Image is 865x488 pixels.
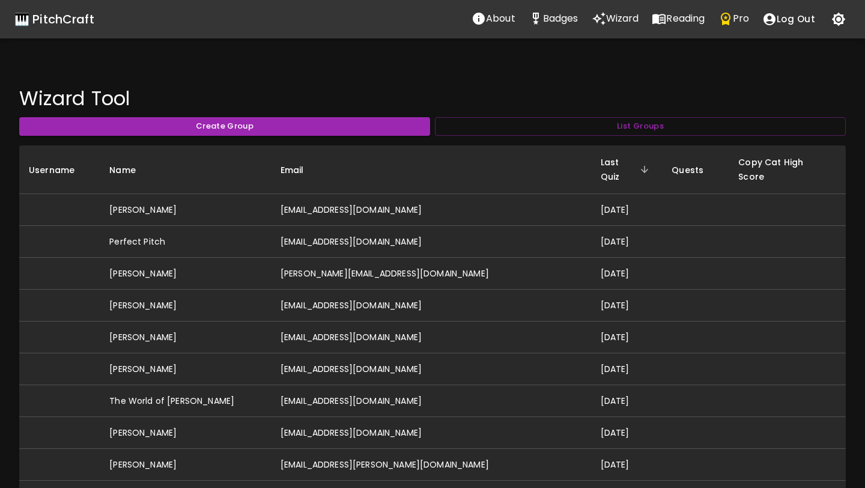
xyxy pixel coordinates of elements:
td: [DATE] [591,226,663,258]
button: Pro [712,7,756,31]
a: 🎹 PitchCraft [14,10,94,29]
button: Reading [645,7,711,31]
td: [DATE] [591,417,663,449]
td: [EMAIL_ADDRESS][PERSON_NAME][DOMAIN_NAME] [271,449,591,481]
td: [DATE] [591,194,663,226]
span: Copy Cat High Score [738,155,836,184]
td: [PERSON_NAME][EMAIL_ADDRESS][DOMAIN_NAME] [271,258,591,290]
td: [EMAIL_ADDRESS][DOMAIN_NAME] [271,385,591,417]
button: About [465,7,522,31]
p: Badges [543,11,578,26]
td: Perfect Pitch [100,226,271,258]
p: About [486,11,515,26]
span: Quests [672,163,719,177]
p: Pro [733,11,749,26]
td: [DATE] [591,258,663,290]
td: [EMAIL_ADDRESS][DOMAIN_NAME] [271,226,591,258]
td: [DATE] [591,290,663,322]
td: [PERSON_NAME] [100,417,271,449]
button: Create Group [19,117,430,136]
button: Stats [522,7,585,31]
td: [PERSON_NAME] [100,194,271,226]
td: [DATE] [591,353,663,385]
span: Username [29,163,90,177]
td: [PERSON_NAME] [100,449,271,481]
a: About [465,7,522,32]
td: [DATE] [591,322,663,353]
td: [PERSON_NAME] [100,258,271,290]
span: Last Quiz [601,155,653,184]
p: Wizard [606,11,639,26]
a: Stats [522,7,585,32]
td: [EMAIL_ADDRESS][DOMAIN_NAME] [271,322,591,353]
span: Email [281,163,320,177]
button: List Groups [435,117,846,136]
td: [PERSON_NAME] [100,322,271,353]
td: The World of [PERSON_NAME] [100,385,271,417]
button: Wizard [585,7,646,31]
a: Wizard [585,7,646,32]
p: Reading [666,11,705,26]
td: [PERSON_NAME] [100,353,271,385]
td: [EMAIL_ADDRESS][DOMAIN_NAME] [271,353,591,385]
td: [DATE] [591,385,663,417]
h4: Wizard Tool [19,87,846,111]
td: [EMAIL_ADDRESS][DOMAIN_NAME] [271,290,591,322]
td: [DATE] [591,449,663,481]
a: Reading [645,7,711,32]
td: [EMAIL_ADDRESS][DOMAIN_NAME] [271,417,591,449]
td: [EMAIL_ADDRESS][DOMAIN_NAME] [271,194,591,226]
span: Name [109,163,151,177]
td: [PERSON_NAME] [100,290,271,322]
a: Pro [712,7,756,32]
button: account of current user [756,7,822,32]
